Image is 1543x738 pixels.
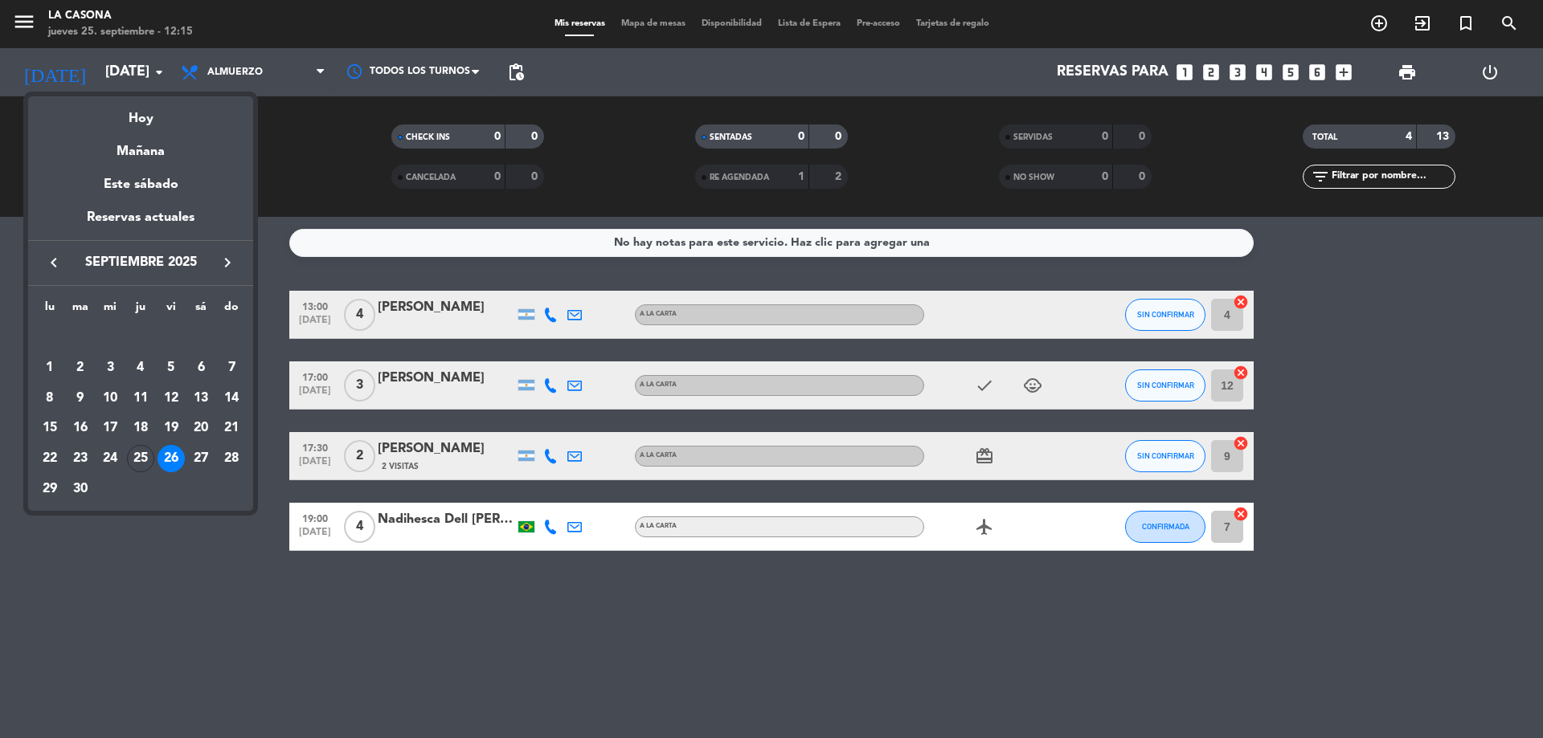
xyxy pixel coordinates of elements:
[28,96,253,129] div: Hoy
[127,414,154,442] div: 18
[67,414,94,442] div: 16
[65,474,96,504] td: 30 de septiembre de 2025
[65,413,96,443] td: 16 de septiembre de 2025
[216,298,247,323] th: domingo
[36,354,63,381] div: 1
[125,298,156,323] th: jueves
[187,385,215,412] div: 13
[158,354,185,381] div: 5
[65,443,96,474] td: 23 de septiembre de 2025
[186,443,217,474] td: 27 de septiembre de 2025
[65,353,96,383] td: 2 de septiembre de 2025
[125,443,156,474] td: 25 de septiembre de 2025
[36,475,63,503] div: 29
[187,414,215,442] div: 20
[218,354,245,381] div: 7
[36,385,63,412] div: 8
[28,129,253,162] div: Mañana
[95,443,125,474] td: 24 de septiembre de 2025
[156,443,186,474] td: 26 de septiembre de 2025
[156,383,186,414] td: 12 de septiembre de 2025
[35,353,65,383] td: 1 de septiembre de 2025
[96,385,124,412] div: 10
[28,162,253,207] div: Este sábado
[186,383,217,414] td: 13 de septiembre de 2025
[67,385,94,412] div: 9
[96,414,124,442] div: 17
[218,253,237,272] i: keyboard_arrow_right
[95,298,125,323] th: miércoles
[158,385,185,412] div: 12
[65,383,96,414] td: 9 de septiembre de 2025
[35,322,247,353] td: SEP.
[158,445,185,472] div: 26
[35,298,65,323] th: lunes
[127,354,154,381] div: 4
[28,207,253,240] div: Reservas actuales
[67,354,94,381] div: 2
[156,353,186,383] td: 5 de septiembre de 2025
[36,414,63,442] div: 15
[65,298,96,323] th: martes
[186,413,217,443] td: 20 de septiembre de 2025
[158,414,185,442] div: 19
[216,383,247,414] td: 14 de septiembre de 2025
[67,445,94,472] div: 23
[95,383,125,414] td: 10 de septiembre de 2025
[156,413,186,443] td: 19 de septiembre de 2025
[68,252,213,273] span: septiembre 2025
[35,413,65,443] td: 15 de septiembre de 2025
[95,353,125,383] td: 3 de septiembre de 2025
[39,252,68,273] button: keyboard_arrow_left
[216,353,247,383] td: 7 de septiembre de 2025
[44,253,63,272] i: keyboard_arrow_left
[218,445,245,472] div: 28
[186,353,217,383] td: 6 de septiembre de 2025
[125,353,156,383] td: 4 de septiembre de 2025
[125,383,156,414] td: 11 de septiembre de 2025
[67,475,94,503] div: 30
[216,413,247,443] td: 21 de septiembre de 2025
[156,298,186,323] th: viernes
[95,413,125,443] td: 17 de septiembre de 2025
[186,298,217,323] th: sábado
[187,445,215,472] div: 27
[187,354,215,381] div: 6
[213,252,242,273] button: keyboard_arrow_right
[125,413,156,443] td: 18 de septiembre de 2025
[35,443,65,474] td: 22 de septiembre de 2025
[216,443,247,474] td: 28 de septiembre de 2025
[218,414,245,442] div: 21
[96,354,124,381] div: 3
[35,383,65,414] td: 8 de septiembre de 2025
[96,445,124,472] div: 24
[218,385,245,412] div: 14
[127,445,154,472] div: 25
[35,474,65,504] td: 29 de septiembre de 2025
[36,445,63,472] div: 22
[127,385,154,412] div: 11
